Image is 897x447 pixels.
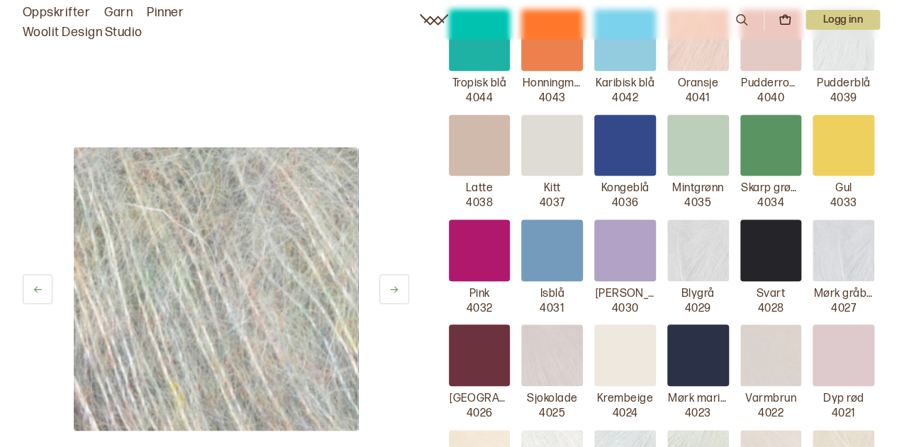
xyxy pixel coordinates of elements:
[595,287,654,302] p: [PERSON_NAME]
[757,302,784,317] p: 4028
[539,91,566,106] p: 4043
[521,324,583,386] img: Sjokolade
[466,196,493,211] p: 4038
[745,392,796,407] p: Varmbrun
[672,181,723,196] p: Mintgrønn
[597,392,653,407] p: Krembeige
[523,77,582,91] p: Honningmelon
[806,10,880,30] button: User dropdown
[466,407,492,421] p: 4026
[601,181,649,196] p: Kongeblå
[612,407,637,421] p: 4024
[757,287,785,302] p: Svart
[612,91,638,106] p: 4042
[806,10,880,30] p: Logg inn
[544,181,561,196] p: Kitt
[831,302,856,317] p: 4027
[147,3,184,23] a: Pinner
[684,196,711,211] p: 4035
[740,324,802,386] img: Varmbrun
[450,392,509,407] p: [GEOGRAPHIC_DATA]
[667,220,729,281] img: Blygrå
[611,196,638,211] p: 4036
[23,23,143,43] a: Woolit Design Studio
[686,91,711,106] p: 4041
[466,302,492,317] p: 4032
[685,302,711,317] p: 4029
[681,287,715,302] p: Blygrå
[596,77,654,91] p: Karibisk blå
[357,147,641,431] img: Bilde av garn
[539,407,565,421] p: 4025
[540,196,565,211] p: 4037
[677,77,718,91] p: Oransje
[540,302,564,317] p: 4031
[420,14,448,26] a: Woolit
[469,287,489,302] p: Pink
[823,392,864,407] p: Dyp rød
[611,302,638,317] p: 4030
[832,407,856,421] p: 4021
[466,181,493,196] p: Latte
[835,181,852,196] p: Gul
[668,392,728,407] p: Mørk marine
[23,3,90,23] a: Oppskrifter
[758,407,784,421] p: 4022
[540,287,564,302] p: Isblå
[104,3,133,23] a: Garn
[527,392,577,407] p: Sjokolade
[817,77,870,91] p: Pudderblå
[741,77,801,91] p: Pudderrosa
[814,287,874,302] p: Mørk gråblå
[830,196,857,211] p: 4033
[466,91,493,106] p: 4044
[452,77,506,91] p: Tropisk blå
[741,181,801,196] p: Skarp grønn
[74,147,357,431] img: Bilde av garn
[813,220,874,281] img: Mørk gråblå
[757,91,784,106] p: 4040
[757,196,784,211] p: 4034
[830,91,857,106] p: 4039
[685,407,711,421] p: 4023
